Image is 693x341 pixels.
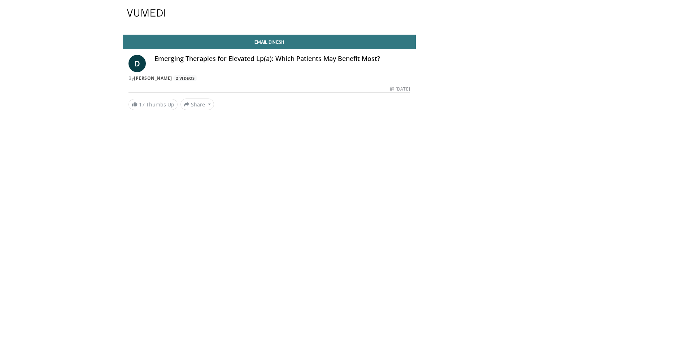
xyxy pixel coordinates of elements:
div: By [128,75,410,82]
button: Share [180,99,214,110]
a: 2 Videos [173,75,197,81]
a: D [128,55,146,72]
h4: Emerging Therapies for Elevated Lp(a): Which Patients May Benefit Most? [154,55,410,63]
a: 17 Thumbs Up [128,99,178,110]
img: VuMedi Logo [127,9,165,17]
a: [PERSON_NAME] [134,75,172,81]
a: Email Dinesh [123,35,416,49]
div: [DATE] [390,86,410,92]
span: 17 [139,101,145,108]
